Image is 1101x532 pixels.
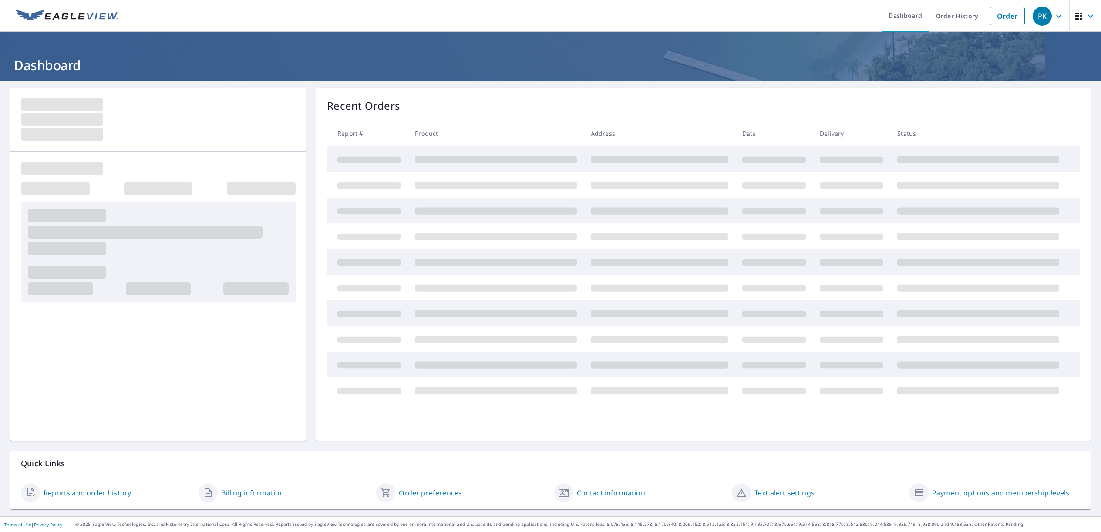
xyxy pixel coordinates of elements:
[10,56,1091,74] h1: Dashboard
[584,121,735,146] th: Address
[890,121,1066,146] th: Status
[4,522,31,528] a: Terms of Use
[1033,7,1052,26] div: PK
[399,488,462,498] a: Order preferences
[327,121,408,146] th: Report #
[34,522,62,528] a: Privacy Policy
[21,458,1080,469] p: Quick Links
[16,10,118,23] img: EV Logo
[813,121,890,146] th: Delivery
[75,521,1097,528] p: © 2025 Eagle View Technologies, Inc. and Pictometry International Corp. All Rights Reserved. Repo...
[990,7,1025,25] a: Order
[221,488,284,498] a: Billing information
[408,121,584,146] th: Product
[754,488,815,498] a: Text alert settings
[4,522,62,527] p: |
[327,98,400,114] p: Recent Orders
[44,488,131,498] a: Reports and order history
[577,488,645,498] a: Contact information
[932,488,1069,498] a: Payment options and membership levels
[735,121,813,146] th: Date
